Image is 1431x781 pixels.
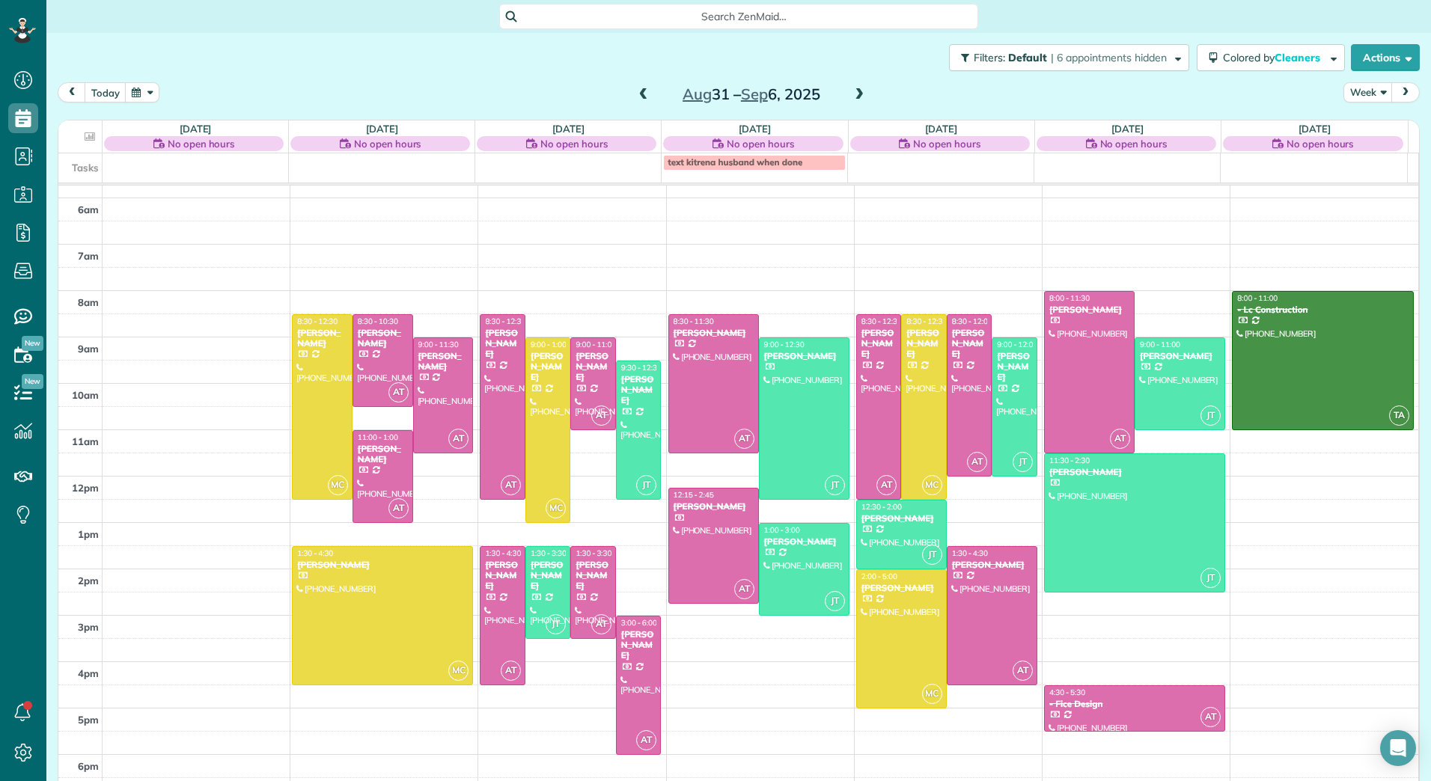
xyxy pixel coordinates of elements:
[576,548,611,558] span: 1:30 - 3:30
[1111,123,1144,135] a: [DATE]
[78,528,99,540] span: 1pm
[78,760,99,772] span: 6pm
[1200,568,1221,588] span: JT
[418,340,459,349] span: 9:00 - 11:30
[861,328,897,360] div: [PERSON_NAME]
[296,560,469,570] div: [PERSON_NAME]
[328,475,348,495] span: MC
[297,316,338,326] span: 8:30 - 12:30
[906,316,947,326] span: 8:30 - 12:30
[922,475,942,495] span: MC
[1299,123,1331,135] a: [DATE]
[1380,730,1416,766] div: Open Intercom Messenger
[78,575,99,586] span: 2pm
[575,351,611,383] div: [PERSON_NAME]
[967,452,987,472] span: AT
[72,435,99,447] span: 11am
[357,328,409,349] div: [PERSON_NAME]
[72,389,99,401] span: 10am
[575,560,611,592] div: [PERSON_NAME]
[1351,44,1420,71] button: Actions
[1237,293,1278,303] span: 8:00 - 11:00
[357,444,409,465] div: [PERSON_NAME]
[501,661,521,681] span: AT
[501,475,521,495] span: AT
[1051,51,1167,64] span: | 6 appointments hidden
[576,340,616,349] span: 9:00 - 11:00
[78,667,99,679] span: 4pm
[1049,467,1221,477] div: [PERSON_NAME]
[922,684,942,704] span: MC
[168,136,235,151] span: No open hours
[22,336,43,351] span: New
[418,351,469,373] div: [PERSON_NAME]
[620,629,657,661] div: [PERSON_NAME]
[1200,707,1221,727] span: AT
[764,340,805,349] span: 9:00 - 12:30
[72,482,99,494] span: 12pm
[1275,51,1322,64] span: Cleaners
[354,136,421,151] span: No open hours
[530,560,567,592] div: [PERSON_NAME]
[22,374,43,389] span: New
[620,374,657,406] div: [PERSON_NAME]
[951,328,988,360] div: [PERSON_NAME]
[952,548,988,558] span: 1:30 - 4:30
[673,501,754,512] div: [PERSON_NAME]
[683,85,712,103] span: Aug
[734,429,754,449] span: AT
[925,123,957,135] a: [DATE]
[1049,456,1090,465] span: 11:30 - 2:30
[1389,405,1409,426] span: TA
[636,730,656,750] span: AT
[1391,82,1420,102] button: next
[485,316,525,326] span: 8:30 - 12:30
[1140,340,1180,349] span: 9:00 - 11:00
[1139,351,1221,361] div: [PERSON_NAME]
[388,498,409,518] span: AT
[674,316,714,326] span: 8:30 - 11:30
[366,123,398,135] a: [DATE]
[1013,661,1033,681] span: AT
[1013,452,1033,472] span: JT
[448,429,469,449] span: AT
[546,614,566,634] span: JT
[591,405,611,426] span: AT
[974,51,1005,64] span: Filters:
[531,548,567,558] span: 1:30 - 3:30
[485,548,521,558] span: 1:30 - 4:30
[78,714,99,726] span: 5pm
[861,502,902,512] span: 12:30 - 2:00
[952,316,992,326] span: 8:30 - 12:00
[78,296,99,308] span: 8am
[358,432,398,442] span: 11:00 - 1:00
[951,560,1033,570] div: [PERSON_NAME]
[1008,51,1048,64] span: Default
[358,316,398,326] span: 8:30 - 10:30
[85,82,126,102] button: today
[180,123,212,135] a: [DATE]
[825,475,845,495] span: JT
[484,560,521,592] div: [PERSON_NAME]
[531,340,567,349] span: 9:00 - 1:00
[621,618,657,628] span: 3:00 - 6:00
[763,536,845,547] div: [PERSON_NAME]
[825,591,845,611] span: JT
[1197,44,1345,71] button: Colored byCleaners
[996,351,1033,383] div: [PERSON_NAME]
[1343,82,1393,102] button: Week
[1049,304,1130,315] div: [PERSON_NAME]
[78,343,99,355] span: 9am
[949,44,1189,71] button: Filters: Default | 6 appointments hidden
[297,548,333,558] span: 1:30 - 4:30
[591,614,611,634] span: AT
[861,572,897,581] span: 2:00 - 5:00
[621,363,662,373] span: 9:30 - 12:30
[1049,699,1221,709] div: - Fice Design
[1200,405,1221,426] span: JT
[861,316,902,326] span: 8:30 - 12:30
[861,513,942,524] div: [PERSON_NAME]
[296,328,348,349] div: [PERSON_NAME]
[448,661,469,681] span: MC
[906,328,942,360] div: [PERSON_NAME]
